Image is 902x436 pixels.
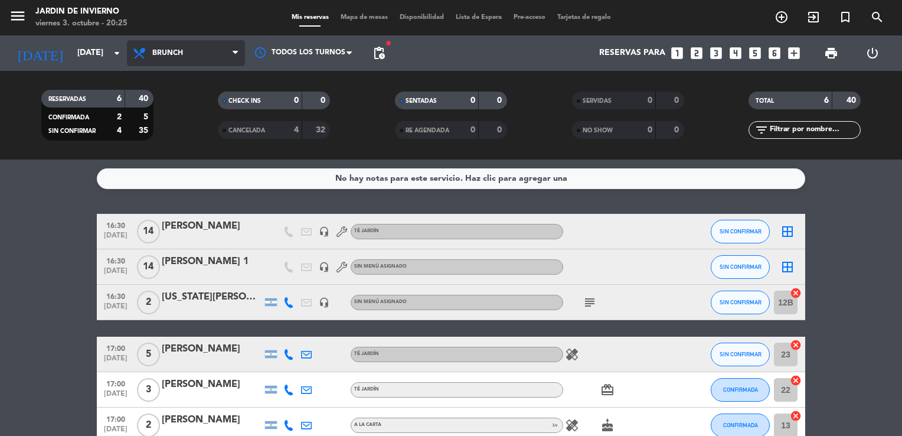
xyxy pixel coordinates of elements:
[583,295,597,310] i: subject
[406,98,437,104] span: SENTADAS
[294,96,299,105] strong: 0
[669,45,685,61] i: looks_one
[162,412,262,428] div: [PERSON_NAME]
[137,343,160,366] span: 5
[547,418,563,432] span: v
[101,341,130,354] span: 17:00
[294,126,299,134] strong: 4
[774,10,789,24] i: add_circle_outline
[720,299,762,305] span: SIN CONFIRMAR
[48,96,86,102] span: RESERVADAS
[101,390,130,404] span: [DATE]
[754,123,769,137] i: filter_list
[583,128,613,134] span: NO SHOW
[354,387,379,392] span: TÉ JARDÍN
[565,347,579,362] i: healing
[497,96,504,105] strong: 0
[470,96,475,105] strong: 0
[852,35,893,71] div: LOG OUT
[674,126,681,134] strong: 0
[790,375,802,386] i: cancel
[767,45,782,61] i: looks_6
[674,96,681,105] strong: 0
[286,14,335,21] span: Mis reservas
[101,267,130,281] span: [DATE]
[838,10,852,24] i: turned_in_not
[470,126,475,134] strong: 0
[101,232,130,245] span: [DATE]
[316,126,328,134] strong: 32
[319,297,329,308] i: headset_mic
[354,264,407,269] span: Sin menú asignado
[600,383,615,397] i: card_giftcard
[786,45,802,61] i: add_box
[48,128,96,134] span: SIN CONFIRMAR
[228,128,265,134] span: CANCELADA
[865,46,880,60] i: power_settings_new
[137,291,160,314] span: 2
[354,300,407,304] span: Sin menú asignado
[117,113,122,121] strong: 2
[101,253,130,267] span: 16:30
[648,96,652,105] strong: 0
[508,14,551,21] span: Pre-acceso
[117,126,122,135] strong: 4
[600,418,615,432] i: cake
[101,302,130,316] span: [DATE]
[711,378,770,402] button: CONFIRMADA
[394,14,450,21] span: Disponibilidad
[790,339,802,351] i: cancel
[354,229,379,233] span: TÉ JARDÍN
[162,219,262,234] div: [PERSON_NAME]
[335,172,567,186] div: No hay notas para este servicio. Haz clic para agregar una
[723,422,758,428] span: CONFIRMADA
[117,95,122,103] strong: 6
[648,126,652,134] strong: 0
[583,98,612,104] span: SERVIDAS
[406,128,449,134] span: RE AGENDADA
[780,224,795,239] i: border_all
[824,46,838,60] span: print
[780,260,795,274] i: border_all
[720,263,762,270] span: SIN CONFIRMAR
[689,45,704,61] i: looks_two
[9,7,27,25] i: menu
[553,421,555,429] span: 1
[9,7,27,29] button: menu
[152,49,183,57] span: Brunch
[9,40,71,66] i: [DATE]
[599,48,665,58] span: Reservas para
[497,126,504,134] strong: 0
[806,10,821,24] i: exit_to_app
[137,220,160,243] span: 14
[319,262,329,272] i: headset_mic
[720,228,762,235] span: SIN CONFIRMAR
[35,6,128,18] div: JARDIN DE INVIERNO
[790,287,802,299] i: cancel
[143,113,151,121] strong: 5
[162,289,262,305] div: [US_STATE][PERSON_NAME]
[769,123,860,136] input: Filtrar por nombre...
[372,46,386,60] span: pending_actions
[847,96,858,105] strong: 40
[756,98,774,104] span: TOTAL
[708,45,724,61] i: looks_3
[319,226,329,237] i: headset_mic
[137,255,160,279] span: 14
[723,386,758,393] span: CONFIRMADA
[48,115,89,121] span: CONFIRMADA
[565,418,579,432] i: healing
[728,45,743,61] i: looks_4
[110,46,124,60] i: arrow_drop_down
[824,96,829,105] strong: 6
[335,14,394,21] span: Mapa de mesas
[139,126,151,135] strong: 35
[162,341,262,357] div: [PERSON_NAME]
[711,220,770,243] button: SIN CONFIRMAR
[139,95,151,103] strong: 40
[711,343,770,366] button: SIN CONFIRMAR
[321,96,328,105] strong: 0
[101,412,130,425] span: 17:00
[870,10,884,24] i: search
[101,354,130,368] span: [DATE]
